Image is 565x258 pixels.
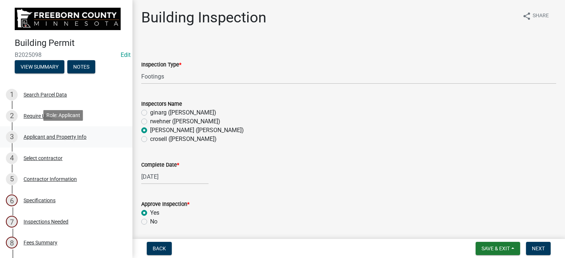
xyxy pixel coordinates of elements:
[24,113,52,119] div: Require User
[150,135,217,143] label: crosell ([PERSON_NAME])
[150,117,220,126] label: rwehner ([PERSON_NAME])
[15,64,64,70] wm-modal-confirm: Summary
[24,177,77,182] div: Contractor Information
[533,12,549,21] span: Share
[6,89,18,101] div: 1
[67,64,95,70] wm-modal-confirm: Notes
[522,12,531,21] i: share
[6,237,18,248] div: 8
[141,102,182,107] label: Inspectors Name
[482,246,510,251] span: Save & Exit
[532,246,545,251] span: Next
[141,202,189,207] label: Approve Inspection
[6,195,18,206] div: 6
[150,217,157,226] label: No
[141,163,179,168] label: Complete Date
[141,169,209,184] input: mm/dd/yyyy
[43,110,83,121] div: Role: Applicant
[153,246,166,251] span: Back
[147,242,172,255] button: Back
[24,240,57,245] div: Fees Summary
[24,198,56,203] div: Specifications
[121,51,131,58] wm-modal-confirm: Edit Application Number
[141,62,181,68] label: Inspection Type
[6,216,18,228] div: 7
[6,110,18,122] div: 2
[150,108,216,117] label: ginarg ([PERSON_NAME])
[24,219,68,224] div: Inspections Needed
[516,9,555,23] button: shareShare
[24,134,86,139] div: Applicant and Property Info
[67,60,95,73] button: Notes
[526,242,551,255] button: Next
[24,156,63,161] div: Select contractor
[15,8,121,30] img: Freeborn County, Minnesota
[141,9,266,26] h1: Building Inspection
[15,51,118,58] span: B2025098
[15,38,127,48] h4: Building Permit
[6,173,18,185] div: 5
[15,60,64,73] button: View Summary
[476,242,520,255] button: Save & Exit
[150,126,244,135] label: [PERSON_NAME] ([PERSON_NAME])
[6,152,18,164] div: 4
[121,51,131,58] a: Edit
[150,208,159,217] label: Yes
[24,92,67,97] div: Search Parcel Data
[6,131,18,143] div: 3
